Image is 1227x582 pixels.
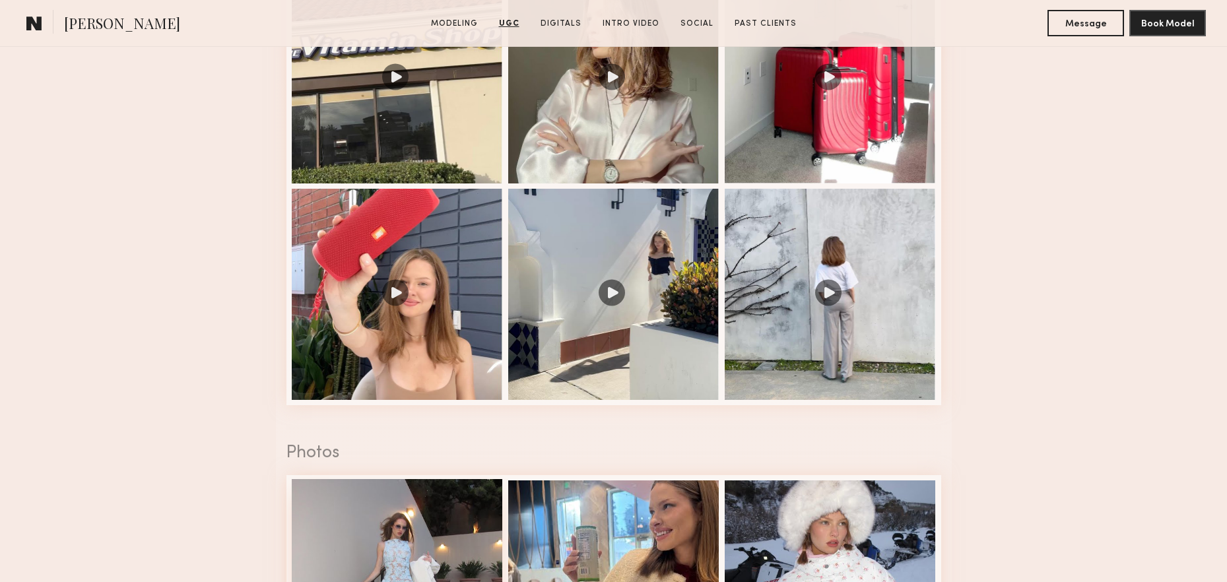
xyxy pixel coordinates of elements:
a: Past Clients [729,18,802,30]
a: Digitals [535,18,587,30]
a: Book Model [1129,17,1206,28]
a: Modeling [426,18,483,30]
a: Intro Video [597,18,665,30]
a: UGC [494,18,525,30]
div: Photos [286,445,941,462]
a: Social [675,18,719,30]
button: Message [1047,10,1124,36]
button: Book Model [1129,10,1206,36]
span: [PERSON_NAME] [64,13,180,36]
